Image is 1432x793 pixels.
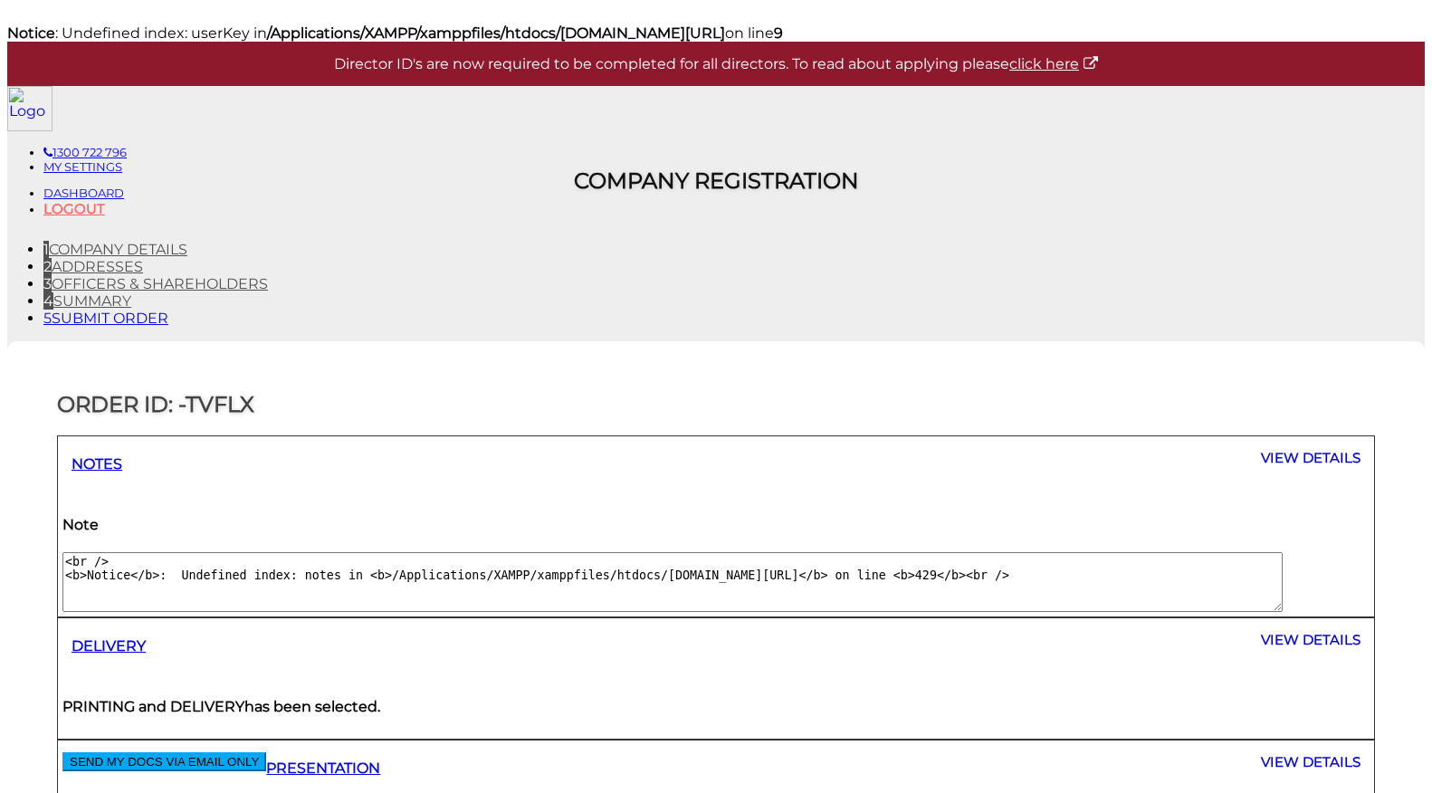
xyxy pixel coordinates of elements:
a: 1300 722 796 [43,145,127,159]
span: VIEW DETAILS [1261,753,1360,770]
h4: DELIVERY [58,637,1374,654]
h4: PRESENTATION [58,760,1374,777]
a: DELIVERYVIEW DETAILS [58,637,1374,654]
b: /Applications/XAMPP/xamppfiles/htdocs/[DOMAIN_NAME][URL] [267,24,725,42]
h4: has been selected. [62,698,1370,715]
button: SEND MY DOCS VIA EMAIL ONLY [62,752,266,771]
a: PRESENTATIONVIEW DETAILS [58,760,1374,777]
span: 3 [43,275,52,292]
h2: Company Registration [7,167,1425,194]
b: 9 [774,24,783,42]
a: 3OFFICERS & SHAREHOLDERS [43,275,268,292]
h2: Order ID: -tVFlX [57,391,1375,417]
h4: NOTES [58,455,1374,473]
span: VIEW DETAILS [1261,449,1360,466]
a: 4SUMMARY [43,292,131,310]
a: 5SUBMIT ORDER [43,310,168,327]
b: PRINTING and DELIVERY [62,698,244,715]
span: 2 [43,258,52,275]
h4: Note [62,516,1370,533]
a: NOTESVIEW DETAILS [58,455,1374,473]
a: MY SETTINGS [43,159,122,174]
b: Notice [7,24,55,42]
a: DASHBOARD [43,186,124,200]
p: Director ID's are now required to be completed for all directors. To read about applying please [53,55,1379,72]
a: LOGOUT [43,200,105,217]
span: 1 [43,241,49,258]
a: 1COMPANY DETAILS [43,241,187,258]
span: 5 [43,310,52,327]
img: Logo [7,86,53,131]
a: click here [1009,55,1098,72]
span: 4 [43,292,53,310]
span: VIEW DETAILS [1261,631,1360,648]
a: 2ADDRESSES [43,258,143,275]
